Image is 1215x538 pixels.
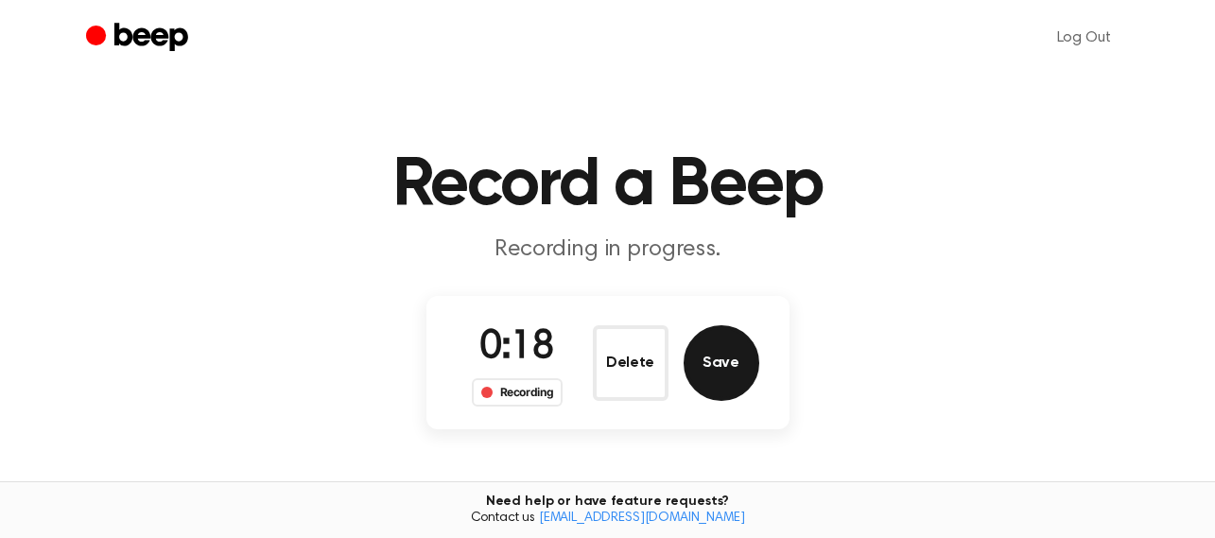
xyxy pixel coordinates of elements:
p: Recording in progress. [245,234,971,266]
a: [EMAIL_ADDRESS][DOMAIN_NAME] [539,512,745,525]
span: 0:18 [479,328,555,368]
a: Log Out [1038,15,1130,61]
div: Recording [472,378,564,407]
button: Save Audio Record [684,325,759,401]
button: Delete Audio Record [593,325,668,401]
a: Beep [86,20,193,57]
h1: Record a Beep [124,151,1092,219]
span: Contact us [11,511,1204,528]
